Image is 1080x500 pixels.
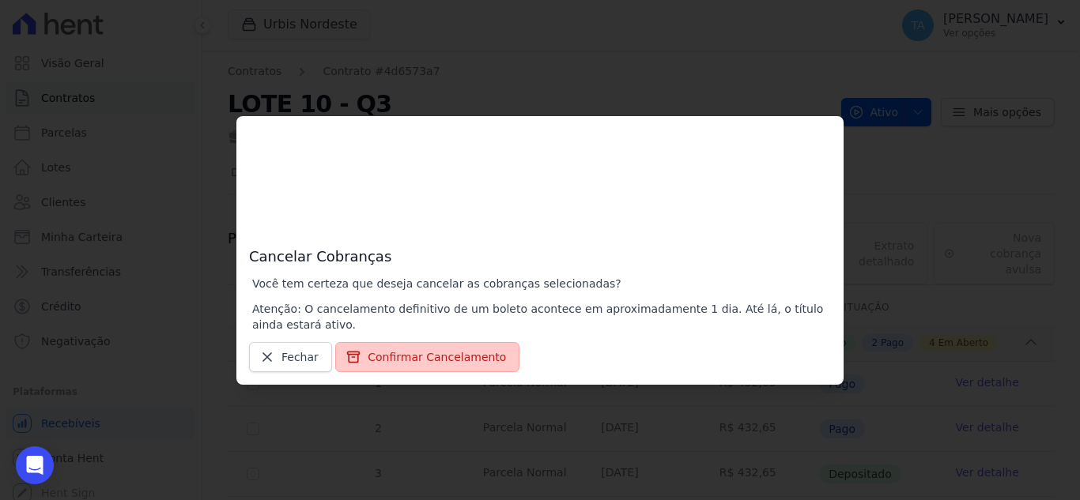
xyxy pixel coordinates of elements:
span: Fechar [281,349,319,365]
h3: Cancelar Cobranças [249,129,831,266]
button: Confirmar Cancelamento [335,342,519,372]
p: Você tem certeza que deseja cancelar as cobranças selecionadas? [252,276,831,291]
a: Fechar [249,342,332,372]
p: Atenção: O cancelamento definitivo de um boleto acontece em aproximadamente 1 dia. Até lá, o títu... [252,301,831,333]
div: Open Intercom Messenger [16,446,54,484]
